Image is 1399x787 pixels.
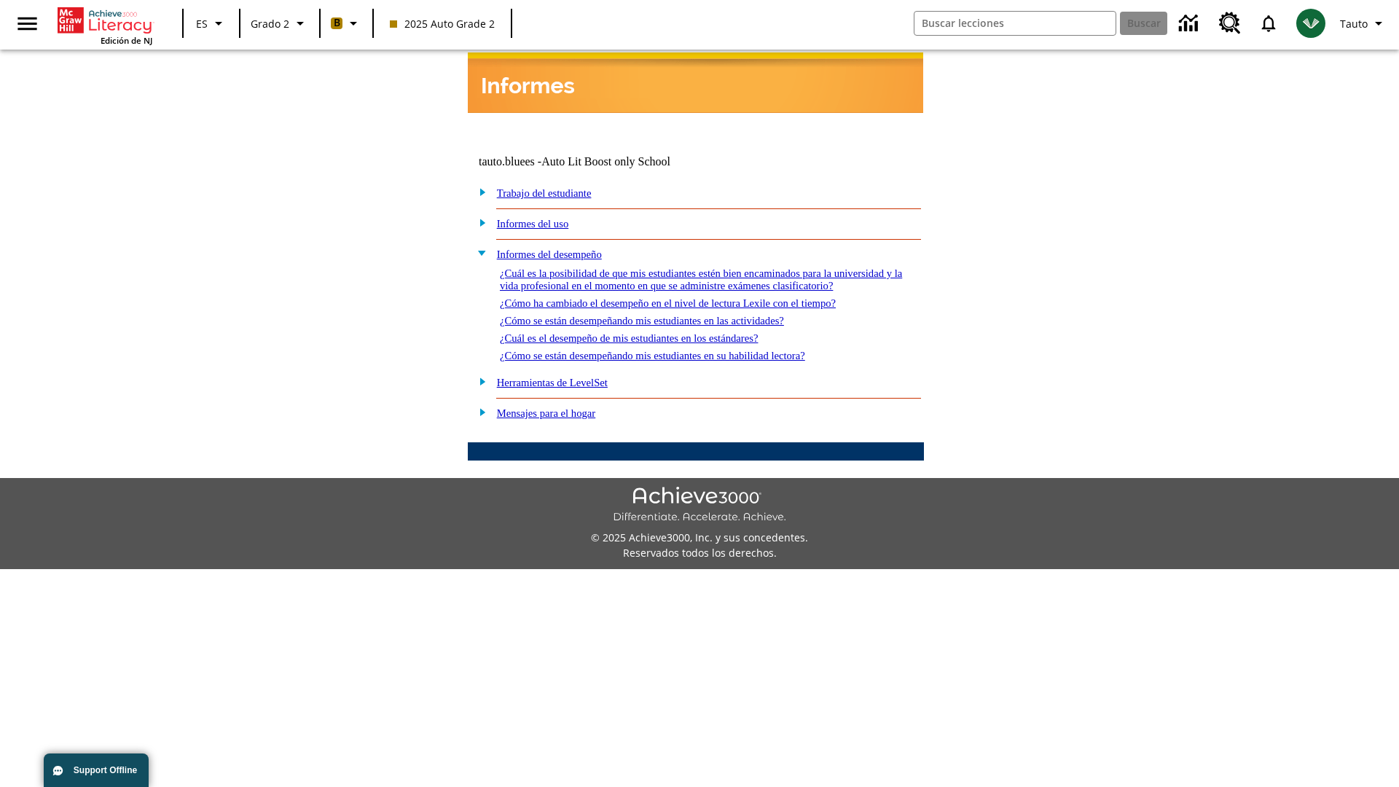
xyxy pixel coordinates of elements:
a: ¿Cómo ha cambiado el desempeño en el nivel de lectura Lexile con el tiempo? [500,297,836,309]
img: plus.gif [471,216,487,229]
img: minus.gif [471,246,487,259]
a: Notificaciones [1250,4,1288,42]
span: ES [196,16,208,31]
span: Tauto [1340,16,1368,31]
a: ¿Cuál es el desempeño de mis estudiantes en los estándares? [500,332,759,344]
img: plus.gif [471,375,487,388]
button: Escoja un nuevo avatar [1288,4,1334,42]
button: Support Offline [44,753,149,787]
img: plus.gif [471,185,487,198]
span: 2025 Auto Grade 2 [390,16,495,31]
a: Trabajo del estudiante [497,187,592,199]
div: Portada [58,4,152,46]
span: Grado 2 [251,16,289,31]
a: ¿Cómo se están desempeñando mis estudiantes en las actividades? [500,315,784,326]
img: avatar image [1296,9,1325,38]
button: Abrir el menú lateral [6,2,49,45]
button: Boost El color de la clase es anaranjado claro. Cambiar el color de la clase. [325,10,368,36]
input: Buscar campo [914,12,1116,35]
a: Herramientas de LevelSet [497,377,608,388]
button: Grado: Grado 2, Elige un grado [245,10,315,36]
span: Edición de NJ [101,35,152,46]
img: header [468,52,923,113]
button: Lenguaje: ES, Selecciona un idioma [188,10,235,36]
button: Perfil/Configuración [1334,10,1393,36]
a: Informes del desempeño [497,248,602,260]
td: tauto.bluees - [479,155,747,168]
img: Achieve3000 Differentiate Accelerate Achieve [613,487,786,524]
a: ¿Cómo se están desempeñando mis estudiantes en su habilidad lectora? [500,350,805,361]
a: Informes del uso [497,218,569,230]
a: Mensajes para el hogar [497,407,596,419]
img: plus.gif [471,405,487,418]
nobr: Auto Lit Boost only School [541,155,670,168]
a: Centro de información [1170,4,1210,44]
a: Centro de recursos, Se abrirá en una pestaña nueva. [1210,4,1250,43]
a: ¿Cuál es la posibilidad de que mis estudiantes estén bien encaminados para la universidad y la vi... [500,267,902,291]
span: B [334,14,340,32]
span: Support Offline [74,765,137,775]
